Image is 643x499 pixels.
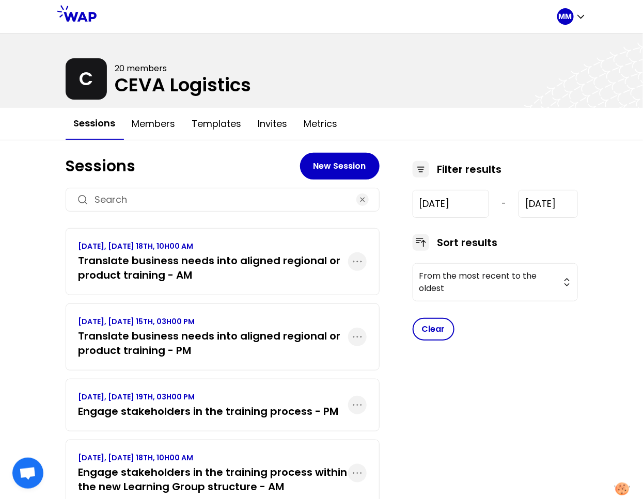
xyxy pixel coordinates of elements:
[300,153,380,180] button: New Session
[79,241,348,282] a: [DATE], [DATE] 18TH, 10H00 AMTranslate business needs into aligned regional or product training - AM
[79,316,348,327] p: [DATE], [DATE] 15TH, 03H00 PM
[437,162,502,176] h3: Filter results
[79,392,339,418] a: [DATE], [DATE] 19TH, 03H00 PMEngage stakeholders in the training process - PM
[419,270,557,295] span: From the most recent to the oldest
[501,198,506,210] span: -
[66,157,300,175] h1: Sessions
[79,453,348,494] a: [DATE], [DATE] 18TH, 10H00 AMEngage stakeholders in the training process within the new Learning ...
[559,11,572,22] p: MM
[79,241,348,251] p: [DATE], [DATE] 18TH, 10H00 AM
[79,329,348,358] h3: Translate business needs into aligned regional or product training - PM
[557,8,586,25] button: MM
[79,316,348,358] a: [DATE], [DATE] 15TH, 03H00 PMTranslate business needs into aligned regional or product training - PM
[124,108,184,139] button: Members
[437,235,498,250] h3: Sort results
[66,108,124,140] button: Sessions
[95,192,350,207] input: Search
[184,108,250,139] button: Templates
[413,190,490,218] input: YYYY-M-D
[296,108,346,139] button: Metrics
[79,392,339,402] p: [DATE], [DATE] 19TH, 03H00 PM
[413,318,454,341] button: Clear
[12,458,43,489] div: Ouvrir le chat
[79,465,348,494] h3: Engage stakeholders in the training process within the new Learning Group structure - AM
[79,453,348,463] p: [DATE], [DATE] 18TH, 10H00 AM
[519,190,577,218] input: YYYY-M-D
[250,108,296,139] button: Invites
[79,404,339,418] h3: Engage stakeholders in the training process - PM
[79,253,348,282] h3: Translate business needs into aligned regional or product training - AM
[413,263,578,301] button: From the most recent to the oldest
